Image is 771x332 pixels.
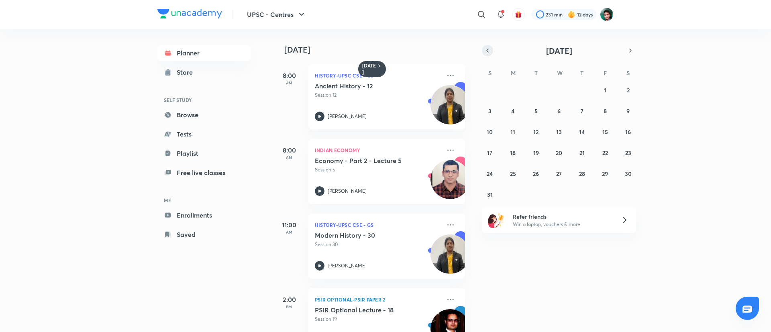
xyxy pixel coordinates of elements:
[487,149,492,157] abbr: August 17, 2025
[513,212,612,221] h6: Refer friends
[579,149,585,157] abbr: August 21, 2025
[273,295,305,304] h5: 2:00
[599,125,612,138] button: August 15, 2025
[581,107,583,115] abbr: August 7, 2025
[177,67,198,77] div: Store
[533,170,539,177] abbr: August 26, 2025
[622,104,634,117] button: August 9, 2025
[506,125,519,138] button: August 11, 2025
[506,104,519,117] button: August 4, 2025
[575,146,588,159] button: August 21, 2025
[575,125,588,138] button: August 14, 2025
[625,170,632,177] abbr: August 30, 2025
[556,128,562,136] abbr: August 13, 2025
[328,113,367,120] p: [PERSON_NAME]
[557,107,561,115] abbr: August 6, 2025
[487,191,493,198] abbr: August 31, 2025
[622,167,634,180] button: August 30, 2025
[546,45,572,56] span: [DATE]
[511,107,514,115] abbr: August 4, 2025
[506,146,519,159] button: August 18, 2025
[157,107,251,123] a: Browse
[315,92,441,99] p: Session 12
[530,125,543,138] button: August 12, 2025
[604,86,606,94] abbr: August 1, 2025
[487,170,493,177] abbr: August 24, 2025
[157,207,251,223] a: Enrollments
[488,69,492,77] abbr: Sunday
[510,149,516,157] abbr: August 18, 2025
[483,104,496,117] button: August 3, 2025
[273,145,305,155] h5: 8:00
[273,71,305,80] h5: 8:00
[483,167,496,180] button: August 24, 2025
[553,146,565,159] button: August 20, 2025
[488,107,492,115] abbr: August 3, 2025
[510,170,516,177] abbr: August 25, 2025
[242,6,311,22] button: UPSC - Centres
[599,84,612,96] button: August 1, 2025
[556,149,562,157] abbr: August 20, 2025
[625,149,631,157] abbr: August 23, 2025
[328,262,367,269] p: [PERSON_NAME]
[273,80,305,85] p: AM
[530,167,543,180] button: August 26, 2025
[533,149,539,157] abbr: August 19, 2025
[284,45,473,55] h4: [DATE]
[157,9,222,18] img: Company Logo
[513,221,612,228] p: Win a laptop, vouchers & more
[487,128,493,136] abbr: August 10, 2025
[626,69,630,77] abbr: Saturday
[602,128,608,136] abbr: August 15, 2025
[157,9,222,20] a: Company Logo
[530,146,543,159] button: August 19, 2025
[553,104,565,117] button: August 6, 2025
[315,157,415,165] h5: Economy - Part 2 - Lecture 5
[625,128,631,136] abbr: August 16, 2025
[315,295,441,304] p: PSIR Optional-PSIR Paper 2
[157,193,251,207] h6: ME
[510,128,515,136] abbr: August 11, 2025
[512,8,525,21] button: avatar
[157,93,251,107] h6: SELF STUDY
[515,11,522,18] img: avatar
[553,125,565,138] button: August 13, 2025
[599,167,612,180] button: August 29, 2025
[602,149,608,157] abbr: August 22, 2025
[511,69,516,77] abbr: Monday
[483,146,496,159] button: August 17, 2025
[604,107,607,115] abbr: August 8, 2025
[328,187,367,195] p: [PERSON_NAME]
[273,155,305,160] p: AM
[488,212,504,228] img: referral
[534,69,538,77] abbr: Tuesday
[315,306,415,314] h5: PSIR Optional Lecture - 18
[157,45,251,61] a: Planner
[493,45,625,56] button: [DATE]
[599,104,612,117] button: August 8, 2025
[315,82,415,90] h5: Ancient History - 12
[315,241,441,248] p: Session 30
[315,166,441,173] p: Session 5
[157,126,251,142] a: Tests
[579,170,585,177] abbr: August 28, 2025
[315,71,441,80] p: History-UPSC CSE - GS
[315,231,415,239] h5: Modern History - 30
[575,104,588,117] button: August 7, 2025
[157,145,251,161] a: Playlist
[600,8,614,21] img: Avinash Gupta
[315,145,441,155] p: Indian Economy
[575,167,588,180] button: August 28, 2025
[315,220,441,230] p: History-UPSC CSE - GS
[599,146,612,159] button: August 22, 2025
[506,167,519,180] button: August 25, 2025
[534,107,538,115] abbr: August 5, 2025
[483,188,496,201] button: August 31, 2025
[567,10,575,18] img: streak
[157,64,251,80] a: Store
[533,128,538,136] abbr: August 12, 2025
[273,304,305,309] p: PM
[530,104,543,117] button: August 5, 2025
[626,107,630,115] abbr: August 9, 2025
[157,226,251,242] a: Saved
